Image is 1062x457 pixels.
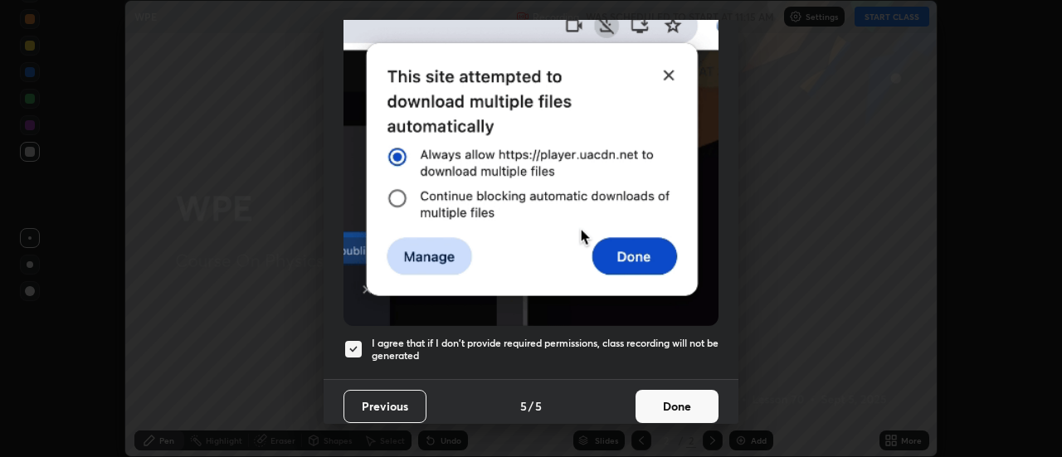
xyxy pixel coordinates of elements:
[529,397,533,415] h4: /
[520,397,527,415] h4: 5
[343,390,426,423] button: Previous
[636,390,719,423] button: Done
[372,337,719,362] h5: I agree that if I don't provide required permissions, class recording will not be generated
[535,397,542,415] h4: 5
